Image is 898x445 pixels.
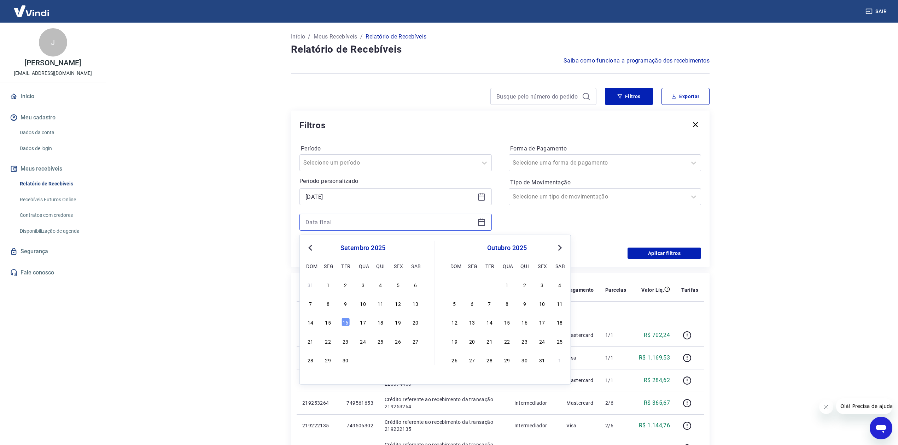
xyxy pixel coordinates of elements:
[306,318,315,326] div: Choose domingo, 14 de setembro de 2025
[644,399,670,407] p: R$ 365,67
[346,422,373,429] p: 749506302
[639,354,670,362] p: R$ 1.169,53
[359,280,367,289] div: Choose quarta-feira, 3 de setembro de 2025
[503,280,511,289] div: Choose quarta-feira, 1 de outubro de 2025
[411,356,420,364] div: Choose sábado, 4 de outubro de 2025
[566,354,594,361] p: Visa
[385,419,503,433] p: Crédito referente ao recebimento da transação 219222135
[376,261,385,270] div: qui
[17,141,97,156] a: Dados de login
[324,318,332,326] div: Choose segunda-feira, 15 de setembro de 2025
[306,299,315,308] div: Choose domingo, 7 de setembro de 2025
[450,280,459,289] div: Choose domingo, 28 de setembro de 2025
[302,422,335,429] p: 219222135
[639,421,670,430] p: R$ 1.144,76
[346,399,373,407] p: 749561653
[555,337,564,345] div: Choose sábado, 25 de outubro de 2025
[510,144,700,153] label: Forma de Pagamento
[566,377,594,384] p: Mastercard
[17,125,97,140] a: Dados da conta
[510,178,700,187] label: Tipo de Movimentação
[605,332,626,339] p: 1/1
[449,244,565,252] div: outubro 2025
[819,400,833,414] iframe: Fechar mensagem
[468,299,476,308] div: Choose segunda-feira, 6 de outubro de 2025
[306,261,315,270] div: dom
[8,89,97,104] a: Início
[485,261,494,270] div: ter
[8,244,97,259] a: Segurança
[359,318,367,326] div: Choose quarta-feira, 17 de setembro de 2025
[538,318,546,326] div: Choose sexta-feira, 17 de outubro de 2025
[514,422,555,429] p: Intermediador
[514,399,555,407] p: Intermediador
[394,280,402,289] div: Choose sexta-feira, 5 de setembro de 2025
[468,318,476,326] div: Choose segunda-feira, 13 de outubro de 2025
[359,299,367,308] div: Choose quarta-feira, 10 de setembro de 2025
[468,280,476,289] div: Choose segunda-feira, 29 de setembro de 2025
[360,32,363,41] p: /
[394,318,402,326] div: Choose sexta-feira, 19 de setembro de 2025
[411,261,420,270] div: sab
[305,279,421,365] div: month 2025-09
[450,337,459,345] div: Choose domingo, 19 de outubro de 2025
[555,318,564,326] div: Choose sábado, 18 de outubro de 2025
[468,261,476,270] div: seg
[314,32,357,41] a: Meus Recebíveis
[306,337,315,345] div: Choose domingo, 21 de setembro de 2025
[411,337,420,345] div: Choose sábado, 27 de setembro de 2025
[605,377,626,384] p: 1/1
[520,337,529,345] div: Choose quinta-feira, 23 de outubro de 2025
[8,265,97,280] a: Fale conosco
[8,0,54,22] img: Vindi
[411,299,420,308] div: Choose sábado, 13 de setembro de 2025
[4,5,59,11] span: Olá! Precisa de ajuda?
[644,376,670,385] p: R$ 284,62
[520,356,529,364] div: Choose quinta-feira, 30 de outubro de 2025
[556,244,564,252] button: Next Month
[341,280,350,289] div: Choose terça-feira, 2 de setembro de 2025
[681,286,698,293] p: Tarifas
[605,88,653,105] button: Filtros
[17,224,97,238] a: Disponibilização de agenda
[564,57,710,65] span: Saiba como funciona a programação dos recebimentos
[503,299,511,308] div: Choose quarta-feira, 8 de outubro de 2025
[341,356,350,364] div: Choose terça-feira, 30 de setembro de 2025
[291,32,305,41] p: Início
[299,120,326,131] h5: Filtros
[538,356,546,364] div: Choose sexta-feira, 31 de outubro de 2025
[302,399,335,407] p: 219253264
[305,217,474,227] input: Data final
[468,356,476,364] div: Choose segunda-feira, 27 de outubro de 2025
[376,299,385,308] div: Choose quinta-feira, 11 de setembro de 2025
[17,192,97,207] a: Recebíveis Futuros Online
[394,356,402,364] div: Choose sexta-feira, 3 de outubro de 2025
[291,42,710,57] h4: Relatório de Recebíveis
[538,299,546,308] div: Choose sexta-feira, 10 de outubro de 2025
[538,280,546,289] div: Choose sexta-feira, 3 de outubro de 2025
[485,337,494,345] div: Choose terça-feira, 21 de outubro de 2025
[366,32,426,41] p: Relatório de Recebíveis
[503,261,511,270] div: qua
[496,91,579,102] input: Busque pelo número do pedido
[341,318,350,326] div: Choose terça-feira, 16 de setembro de 2025
[503,337,511,345] div: Choose quarta-feira, 22 de outubro de 2025
[503,356,511,364] div: Choose quarta-feira, 29 de outubro de 2025
[411,280,420,289] div: Choose sábado, 6 de setembro de 2025
[359,337,367,345] div: Choose quarta-feira, 24 de setembro de 2025
[566,332,594,339] p: Mastercard
[870,417,892,439] iframe: Botão para abrir a janela de mensagens
[299,177,492,185] p: Período personalizado
[411,318,420,326] div: Choose sábado, 20 de setembro de 2025
[8,161,97,177] button: Meus recebíveis
[450,318,459,326] div: Choose domingo, 12 de outubro de 2025
[305,191,474,202] input: Data inicial
[8,110,97,125] button: Meu cadastro
[449,279,565,365] div: month 2025-10
[538,261,546,270] div: sex
[485,318,494,326] div: Choose terça-feira, 14 de outubro de 2025
[520,261,529,270] div: qui
[485,280,494,289] div: Choose terça-feira, 30 de setembro de 2025
[628,248,701,259] button: Aplicar filtros
[485,299,494,308] div: Choose terça-feira, 7 de outubro de 2025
